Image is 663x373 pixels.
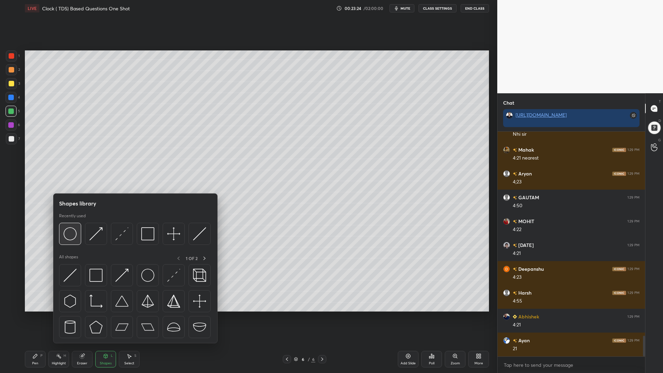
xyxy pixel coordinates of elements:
[612,338,626,343] img: iconic-dark.1390631f.png
[659,99,661,104] p: T
[134,354,136,357] div: S
[513,345,640,352] div: 21
[89,295,103,308] img: svg+xml;charset=utf-8,%3Csvg%20xmlns%3D%22http%3A%2F%2Fwww.w3.org%2F2000%2Fsvg%22%20width%3D%2233...
[503,242,510,249] img: e6997514e6884776b43abdea56306731.jpg
[612,148,626,152] img: iconic-dark.1390631f.png
[461,4,489,12] button: End Class
[513,148,517,152] img: no-rating-badge.077c3623.svg
[517,241,534,249] h6: [DATE]
[513,291,517,295] img: no-rating-badge.077c3623.svg
[513,274,640,281] div: 4:23
[513,250,640,257] div: 4:21
[115,269,128,282] img: svg+xml;charset=utf-8,%3Csvg%20xmlns%3D%22http%3A%2F%2Fwww.w3.org%2F2000%2Fsvg%22%20width%3D%2230...
[193,227,206,240] img: svg+xml;charset=utf-8,%3Csvg%20xmlns%3D%22http%3A%2F%2Fwww.w3.org%2F2000%2Fsvg%22%20width%3D%2230...
[612,267,626,271] img: iconic-dark.1390631f.png
[64,269,77,282] img: svg+xml;charset=utf-8,%3Csvg%20xmlns%3D%22http%3A%2F%2Fwww.w3.org%2F2000%2Fsvg%22%20width%3D%2230...
[77,362,87,365] div: Eraser
[503,146,510,153] img: d09548054bf246c38363ed2d84c65506.jpg
[141,295,154,308] img: svg+xml;charset=utf-8,%3Csvg%20xmlns%3D%22http%3A%2F%2Fwww.w3.org%2F2000%2Fsvg%22%20width%3D%2234...
[6,106,20,117] div: 5
[59,199,96,208] h5: Shapes library
[658,137,661,143] p: G
[167,321,180,334] img: svg+xml;charset=utf-8,%3Csvg%20xmlns%3D%22http%3A%2F%2Fwww.w3.org%2F2000%2Fsvg%22%20width%3D%2238...
[193,269,206,282] img: svg+xml;charset=utf-8,%3Csvg%20xmlns%3D%22http%3A%2F%2Fwww.w3.org%2F2000%2Fsvg%22%20width%3D%2235...
[627,195,640,200] div: 1:29 PM
[89,321,103,334] img: svg+xml;charset=utf-8,%3Csvg%20xmlns%3D%22http%3A%2F%2Fwww.w3.org%2F2000%2Fsvg%22%20width%3D%2234...
[627,172,640,176] div: 1:29 PM
[627,315,640,319] div: 1:29 PM
[513,298,640,305] div: 4:55
[124,362,134,365] div: Select
[513,226,640,233] div: 4:22
[517,218,534,225] h6: MOHIT
[193,295,206,308] img: svg+xml;charset=utf-8,%3Csvg%20xmlns%3D%22http%3A%2F%2Fwww.w3.org%2F2000%2Fsvg%22%20width%3D%2240...
[167,269,180,282] img: svg+xml;charset=utf-8,%3Csvg%20xmlns%3D%22http%3A%2F%2Fwww.w3.org%2F2000%2Fsvg%22%20width%3D%2230...
[6,133,20,144] div: 7
[513,267,517,271] img: no-rating-badge.077c3623.svg
[141,269,154,282] img: svg+xml;charset=utf-8,%3Csvg%20xmlns%3D%22http%3A%2F%2Fwww.w3.org%2F2000%2Fsvg%22%20width%3D%2236...
[503,194,510,201] img: default.png
[517,313,539,320] h6: Abhishek
[89,269,103,282] img: svg+xml;charset=utf-8,%3Csvg%20xmlns%3D%22http%3A%2F%2Fwww.w3.org%2F2000%2Fsvg%22%20width%3D%2234...
[517,170,532,177] h6: Aryan
[6,64,20,75] div: 2
[64,321,77,334] img: svg+xml;charset=utf-8,%3Csvg%20xmlns%3D%22http%3A%2F%2Fwww.w3.org%2F2000%2Fsvg%22%20width%3D%2228...
[627,338,640,343] div: 1:29 PM
[167,227,180,240] img: svg+xml;charset=utf-8,%3Csvg%20xmlns%3D%22http%3A%2F%2Fwww.w3.org%2F2000%2Fsvg%22%20width%3D%2240...
[513,315,517,319] img: Learner_Badge_beginner_1_8b307cf2a0.svg
[659,118,661,123] p: D
[612,291,626,295] img: iconic-dark.1390631f.png
[32,362,38,365] div: Pen
[506,112,513,119] img: 1c09848962704c2c93b45c2bf87dea3f.jpg
[308,357,310,361] div: /
[612,172,626,176] img: iconic-dark.1390631f.png
[627,219,640,223] div: 1:29 PM
[401,362,416,365] div: Add Slide
[115,321,128,334] img: svg+xml;charset=utf-8,%3Csvg%20xmlns%3D%22http%3A%2F%2Fwww.w3.org%2F2000%2Fsvg%22%20width%3D%2244...
[186,256,198,261] p: 1 OF 2
[40,354,42,357] div: P
[64,354,66,357] div: H
[627,148,640,152] div: 1:29 PM
[193,321,206,334] img: svg+xml;charset=utf-8,%3Csvg%20xmlns%3D%22http%3A%2F%2Fwww.w3.org%2F2000%2Fsvg%22%20width%3D%2238...
[311,356,315,362] div: 6
[498,132,645,356] div: grid
[25,4,39,12] div: LIVE
[513,243,517,247] img: no-rating-badge.077c3623.svg
[503,218,510,225] img: 5940d142022e4131a4fc4ff597478ee6.jpg
[474,362,483,365] div: More
[517,194,539,201] h6: GAUTAM
[513,220,517,223] img: no-rating-badge.077c3623.svg
[64,295,77,308] img: svg+xml;charset=utf-8,%3Csvg%20xmlns%3D%22http%3A%2F%2Fwww.w3.org%2F2000%2Fsvg%22%20width%3D%2230...
[517,337,530,344] h6: Ayan
[517,289,531,296] h6: Harsh
[627,267,640,271] div: 1:29 PM
[141,227,154,240] img: svg+xml;charset=utf-8,%3Csvg%20xmlns%3D%22http%3A%2F%2Fwww.w3.org%2F2000%2Fsvg%22%20width%3D%2234...
[513,202,640,209] div: 4:50
[451,362,460,365] div: Zoom
[6,50,20,61] div: 1
[516,112,567,118] a: [URL][DOMAIN_NAME]
[627,291,640,295] div: 1:29 PM
[513,172,517,176] img: no-rating-badge.077c3623.svg
[115,295,128,308] img: svg+xml;charset=utf-8,%3Csvg%20xmlns%3D%22http%3A%2F%2Fwww.w3.org%2F2000%2Fsvg%22%20width%3D%2238...
[513,339,517,343] img: no-rating-badge.077c3623.svg
[111,354,113,357] div: L
[513,131,640,138] div: Nhi sir
[299,357,306,361] div: 6
[42,5,130,12] h4: Clock ( TDS) Based Questions One Shot
[503,170,510,177] img: default.png
[513,155,640,162] div: 4:21 nearest
[167,295,180,308] img: svg+xml;charset=utf-8,%3Csvg%20xmlns%3D%22http%3A%2F%2Fwww.w3.org%2F2000%2Fsvg%22%20width%3D%2234...
[89,227,103,240] img: svg+xml;charset=utf-8,%3Csvg%20xmlns%3D%22http%3A%2F%2Fwww.w3.org%2F2000%2Fsvg%22%20width%3D%2230...
[498,94,520,112] p: Chat
[100,362,112,365] div: Shapes
[59,213,86,219] p: Recently used
[429,362,434,365] div: Poll
[503,337,510,344] img: 479bd5bf86654b63adc51542692d3a5e.jpg
[513,196,517,200] img: no-rating-badge.077c3623.svg
[6,92,20,103] div: 4
[59,254,78,263] p: All shapes
[52,362,66,365] div: Highlight
[517,146,534,153] h6: Mahak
